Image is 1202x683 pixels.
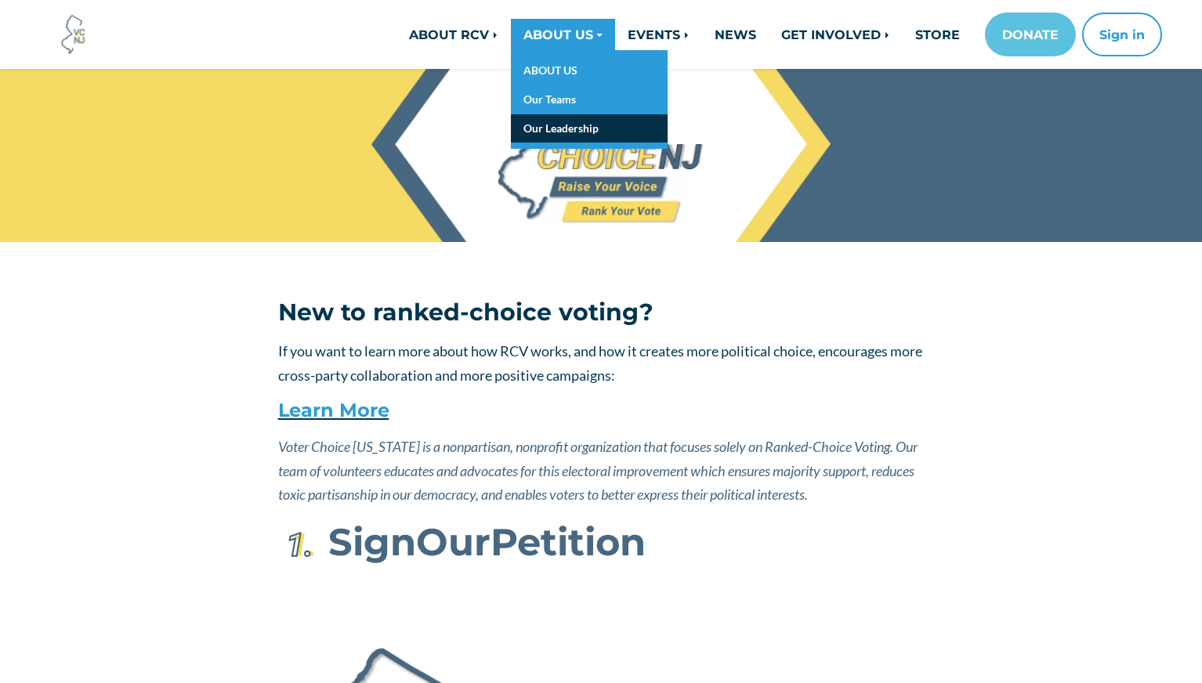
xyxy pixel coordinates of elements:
a: Our Leadership [511,114,668,143]
img: First [278,526,317,565]
a: STORE [903,19,972,50]
img: Voter Choice NJ [52,13,95,56]
button: Sign in or sign up [1082,13,1162,56]
a: ABOUT RCV [396,19,511,50]
a: GET INVOLVED [769,19,903,50]
p: If you want to learn more about how RCV works, and how it creates more political choice, encourag... [278,339,925,387]
a: Learn More [278,399,389,421]
a: ABOUT US [511,56,668,85]
nav: Main navigation [266,13,1162,56]
a: ABOUT US [511,19,615,50]
div: ABOUT US [511,50,668,149]
h3: New to ranked-choice voting? [278,298,925,327]
span: Our [416,519,491,565]
a: EVENTS [615,19,702,50]
a: NEWS [702,19,769,50]
a: DONATE [985,13,1076,56]
strong: Sign Petition [328,519,646,565]
em: Voter Choice [US_STATE] is a nonpartisan, nonprofit organization that focuses solely on Ranked-Ch... [278,438,918,503]
a: Our Teams [511,85,668,114]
